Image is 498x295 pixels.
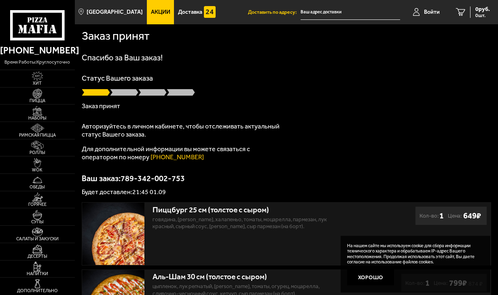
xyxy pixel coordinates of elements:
div: Аль-Шам 30 см (толстое с сыром) [153,272,344,282]
span: Акции [151,9,170,15]
span: [GEOGRAPHIC_DATA] [87,9,143,15]
span: 0 шт. [475,13,490,18]
h1: Спасибо за Ваш заказ! [82,53,491,62]
div: Кол-во: [420,211,444,221]
p: На нашем сайте мы используем cookie для сбора информации технического характера и обрабатываем IP... [347,243,479,265]
p: Ваш заказ: 789-342-002-753 [82,174,491,182]
button: Хорошо [347,269,394,285]
span: Доставить по адресу: [248,10,301,15]
p: говядина, [PERSON_NAME], халапеньо, томаты, моцарелла, пармезан, лук красный, сырный соус, [PERSO... [153,216,344,230]
p: Авторизуйтесь в личном кабинете, чтобы отслеживать актуальный статус Вашего заказа. [82,122,284,139]
p: Статус Вашего заказа [82,75,491,82]
b: 1 [439,211,444,221]
b: 649 ₽ [463,211,481,220]
div: Пиццбург 25 см (толстое с сыром) [153,205,344,215]
span: Доставка [178,9,202,15]
img: 15daf4d41897b9f0e9f617042186c801.svg [204,6,216,18]
h1: Заказ принят [82,30,150,42]
p: Заказ принят [82,103,491,109]
input: Ваш адрес доставки [301,5,400,20]
p: Будет доставлен: 21:45 01.09 [82,189,491,195]
span: 0 руб. [475,6,490,12]
span: Цена: [448,211,462,221]
a: [PHONE_NUMBER] [150,153,204,161]
p: Для дополнительной информации вы можете связаться с оператором по номеру [82,145,284,161]
span: Войти [424,9,440,15]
